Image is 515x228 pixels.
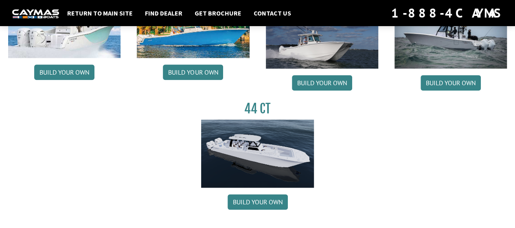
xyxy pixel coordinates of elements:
[191,8,245,18] a: Get Brochure
[421,75,481,91] a: Build your own
[12,9,59,18] img: white-logo-c9c8dbefe5ff5ceceb0f0178aa75bf4bb51f6bca0971e226c86eb53dfe498488.png
[292,75,352,91] a: Build your own
[34,64,94,80] a: Build your own
[163,64,223,80] a: Build your own
[391,4,503,22] div: 1-888-4CAYMAS
[63,8,137,18] a: Return to main site
[141,8,186,18] a: Find Dealer
[201,120,313,188] img: 44ct_background.png
[250,8,295,18] a: Contact Us
[201,101,313,116] h3: 44 CT
[228,194,288,210] a: Build your own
